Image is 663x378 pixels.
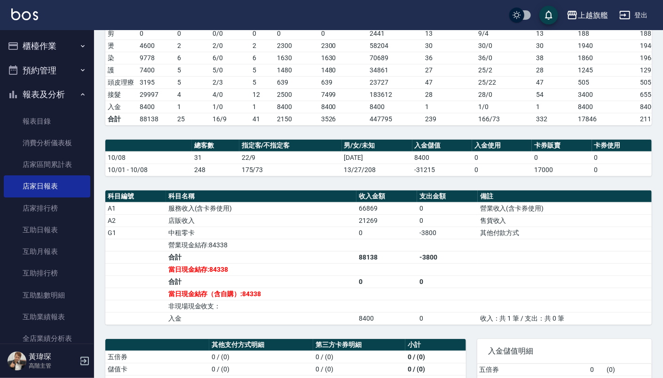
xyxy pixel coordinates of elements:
[356,251,417,263] td: 88138
[476,113,534,125] td: 166/73
[275,113,319,125] td: 2150
[166,202,356,214] td: 服務收入(含卡券使用)
[4,328,90,349] a: 全店業績分析表
[275,64,319,76] td: 1480
[105,39,137,52] td: 燙
[4,82,90,107] button: 報表及分析
[417,312,478,324] td: 0
[4,219,90,241] a: 互助日報表
[175,76,211,88] td: 5
[319,113,368,125] td: 3526
[175,27,211,39] td: 0
[105,27,137,39] td: 剪
[4,262,90,284] a: 互助排行榜
[423,76,476,88] td: 47
[476,101,534,113] td: 1 / 0
[4,154,90,175] a: 店家區間累計表
[239,140,342,152] th: 指定客/不指定客
[367,101,423,113] td: 8400
[210,101,250,113] td: 1 / 0
[423,101,476,113] td: 1
[472,140,532,152] th: 入金使用
[578,9,608,21] div: 上越旗艦
[405,351,466,363] td: 0 / (0)
[313,363,405,375] td: 0 / (0)
[417,214,478,227] td: 0
[4,34,90,58] button: 櫃檯作業
[367,76,423,88] td: 23727
[250,113,275,125] td: 41
[367,52,423,64] td: 70689
[534,76,576,88] td: 47
[319,39,368,52] td: 2300
[423,27,476,39] td: 13
[576,101,638,113] td: 8400
[534,27,576,39] td: 13
[166,312,356,324] td: 入金
[4,58,90,83] button: 預約管理
[477,364,588,376] td: 五倍券
[534,101,576,113] td: 1
[210,52,250,64] td: 6 / 0
[478,202,652,214] td: 營業收入(含卡券使用)
[4,132,90,154] a: 消費分析儀表板
[210,76,250,88] td: 2 / 3
[105,214,166,227] td: A2
[472,164,532,176] td: 0
[367,39,423,52] td: 58204
[166,300,356,312] td: 非現場現金收支：
[209,351,313,363] td: 0 / (0)
[563,6,612,25] button: 上越旗艦
[166,227,356,239] td: 中租零卡
[412,151,472,164] td: 8400
[356,214,417,227] td: 21269
[576,113,638,125] td: 17846
[478,312,652,324] td: 收入：共 1 筆 / 支出：共 0 筆
[210,113,250,125] td: 16/9
[175,39,211,52] td: 2
[423,88,476,101] td: 28
[175,113,211,125] td: 25
[319,64,368,76] td: 1480
[210,39,250,52] td: 2 / 0
[105,151,192,164] td: 10/08
[476,39,534,52] td: 30 / 0
[192,140,239,152] th: 總客數
[209,363,313,375] td: 0 / (0)
[319,101,368,113] td: 8400
[423,113,476,125] td: 239
[423,39,476,52] td: 30
[576,76,638,88] td: 505
[105,202,166,214] td: A1
[367,27,423,39] td: 2441
[105,190,166,203] th: 科目編號
[175,52,211,64] td: 6
[616,7,652,24] button: 登出
[356,202,417,214] td: 66869
[166,214,356,227] td: 店販收入
[105,101,137,113] td: 入金
[210,64,250,76] td: 5 / 0
[275,76,319,88] td: 639
[105,52,137,64] td: 染
[476,27,534,39] td: 9 / 4
[313,339,405,351] th: 第三方卡券明細
[8,352,26,370] img: Person
[576,52,638,64] td: 1860
[4,110,90,132] a: 報表目錄
[476,64,534,76] td: 25 / 2
[423,64,476,76] td: 27
[250,88,275,101] td: 12
[166,190,356,203] th: 科目名稱
[105,76,137,88] td: 頭皮理療
[478,214,652,227] td: 售貨收入
[275,88,319,101] td: 2500
[588,364,605,376] td: 0
[192,151,239,164] td: 31
[250,64,275,76] td: 5
[192,164,239,176] td: 248
[592,164,652,176] td: 0
[476,52,534,64] td: 36 / 0
[275,27,319,39] td: 0
[417,227,478,239] td: -3800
